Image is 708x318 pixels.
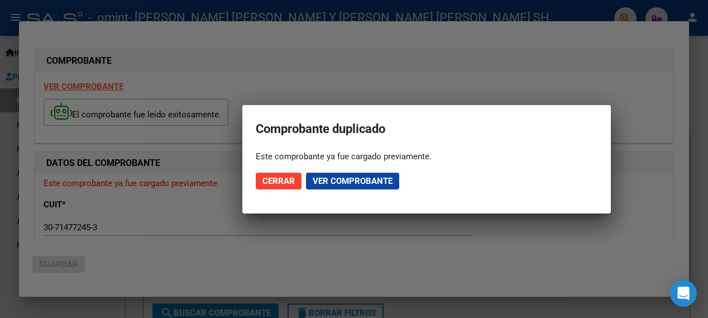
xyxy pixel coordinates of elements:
div: Open Intercom Messenger [670,280,697,307]
h2: Comprobante duplicado [256,118,597,140]
span: Ver comprobante [313,176,393,186]
div: Este comprobante ya fue cargado previamente. [256,151,597,162]
span: Cerrar [262,176,295,186]
button: Cerrar [256,173,302,189]
button: Ver comprobante [306,173,399,189]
